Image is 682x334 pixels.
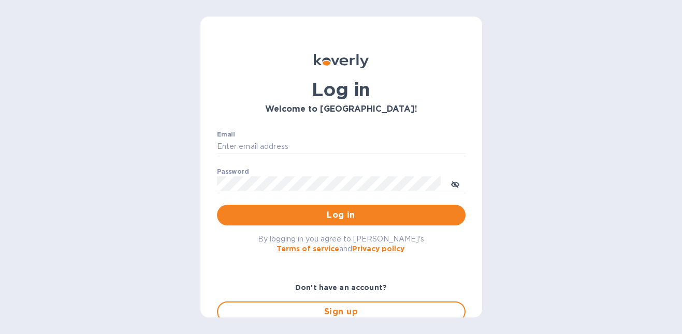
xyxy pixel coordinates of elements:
h3: Welcome to [GEOGRAPHIC_DATA]! [217,104,466,114]
button: Log in [217,205,466,225]
span: Sign up [226,306,456,318]
label: Password [217,169,249,175]
span: By logging in you agree to [PERSON_NAME]'s and . [258,235,424,253]
h1: Log in [217,79,466,100]
b: Don't have an account? [295,283,387,292]
button: Sign up [217,301,466,322]
img: Koverly [314,54,369,68]
input: Enter email address [217,139,466,155]
button: toggle password visibility [445,173,466,194]
span: Log in [225,209,457,221]
a: Privacy policy [352,245,404,253]
label: Email [217,131,235,138]
a: Terms of service [277,245,339,253]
